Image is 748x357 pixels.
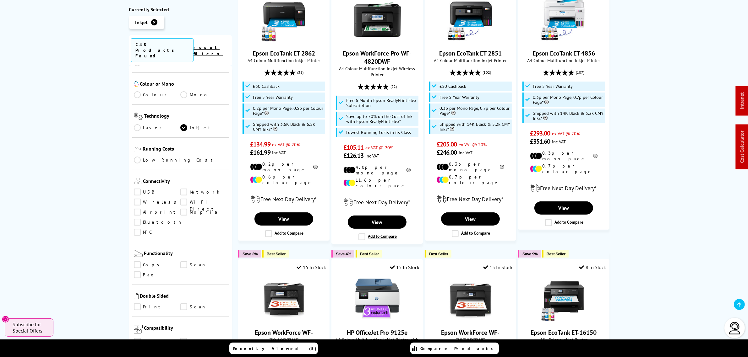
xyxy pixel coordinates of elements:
[144,325,227,335] span: Compatibility
[428,57,513,63] span: A4 Colour Multifunction Inkjet Printer
[134,189,181,195] a: USB
[540,38,587,44] a: Epson EcoTank ET-4856
[440,122,510,132] span: Shipped with 14K Black & 5.2k CMY Inks*
[253,95,293,100] span: Free 5 Year Warranty
[447,275,494,322] img: Epson WorkForce WF-7830DTWF
[180,199,227,205] a: Wi-Fi Direct
[272,150,286,156] span: inc VAT
[452,230,490,237] label: Add to Compare
[134,157,227,163] a: Low Running Cost
[335,337,419,349] span: A4 Colour Multifunction Inkjet Printer with HP Plus
[135,19,148,25] span: Inkjet
[729,322,741,334] img: user-headset-light.svg
[440,106,510,116] span: 0.3p per Mono Page, 0.7p per Colour Page*
[134,124,181,131] a: Laser
[180,261,227,268] a: Scan
[343,177,411,189] li: 11.6p per colour page
[272,141,300,147] span: ex VAT @ 20%
[253,106,324,116] span: 0.2p per Mono Page, 0.5p per Colour Page*
[540,317,587,323] a: Epson EcoTank ET-16150
[250,174,318,185] li: 0.6p per colour page
[180,338,227,345] a: Mac
[194,45,223,56] a: reset filters
[267,252,286,256] span: Best Seller
[531,328,597,337] a: Epson EcoTank ET-16150
[343,164,411,176] li: 4.0p per mono page
[552,139,566,145] span: inc VAT
[437,174,504,185] li: 0.7p per colour page
[440,95,479,100] span: Free 5 Year Warranty
[134,338,181,345] a: Windows
[532,49,595,57] a: Epson EcoTank ET-4856
[134,303,181,310] a: Print
[140,293,227,300] span: Double Sided
[429,252,448,256] span: Best Seller
[365,153,379,159] span: inc VAT
[134,91,181,98] a: Colour
[530,137,550,146] span: £351.60
[144,113,227,121] span: Technology
[255,328,313,345] a: Epson WorkForce WF-7840DTWF
[238,250,261,258] button: Save 3%
[441,328,500,345] a: Epson WorkForce WF-7830DTWF
[576,67,585,78] span: (107)
[343,143,364,152] span: £105.11
[440,84,466,89] span: £50 Cashback
[134,325,143,333] img: Compatibility
[437,161,504,173] li: 0.3p per mono page
[354,38,401,44] a: Epson WorkForce Pro WF-4820DWF
[437,148,457,157] span: £246.00
[437,140,457,148] span: £205.00
[134,178,142,184] img: Connectivity
[143,146,227,153] span: Running Costs
[521,337,606,343] span: A3+ Colour Inkjet Printer
[354,317,401,323] a: HP OfficeJet Pro 9125e
[348,216,406,229] a: View
[260,317,308,323] a: Epson WorkForce WF-7840DTWF
[356,250,382,258] button: Best Seller
[459,150,472,156] span: inc VAT
[425,250,451,258] button: Best Seller
[254,212,313,226] a: View
[336,252,351,256] span: Save 4%
[260,38,308,44] a: Epson EcoTank ET-2862
[483,67,491,78] span: (102)
[134,229,181,236] a: NFC
[229,343,318,354] a: Recently Viewed (5)
[552,131,580,136] span: ex VAT @ 20%
[242,190,326,208] div: modal_delivery
[439,49,502,57] a: Epson EcoTank ET-2851
[421,346,497,351] span: Compare Products
[347,328,407,337] a: HP OfficeJet Pro 9125e
[343,152,364,160] span: £126.13
[134,271,181,278] a: Fax
[250,140,270,148] span: £134.99
[410,343,499,354] a: Compare Products
[441,212,500,226] a: View
[358,233,397,240] label: Add to Compare
[346,114,417,124] span: Save up to 70% on the Cost of Ink with Epson ReadyPrint Flex*
[518,250,541,258] button: Save 9%
[144,250,227,258] span: Functionality
[13,321,47,334] span: Subscribe for Special Offers
[545,219,583,226] label: Add to Compare
[521,179,606,197] div: modal_delivery
[335,193,419,211] div: modal_delivery
[533,84,573,89] span: Free 5 Year Warranty
[250,148,270,157] span: £161.99
[134,113,143,120] img: Technology
[180,209,227,216] a: Mopria
[346,130,411,135] span: Lowest Running Costs in its Class
[483,264,513,270] div: 15 In Stock
[250,161,318,173] li: 0.2p per mono page
[542,250,569,258] button: Best Seller
[2,316,9,323] button: Close
[297,67,303,78] span: (38)
[140,81,227,88] span: Colour or Mono
[253,84,280,89] span: £30 Cashback
[447,317,494,323] a: Epson WorkForce WF-7830DTWF
[253,49,315,57] a: Epson EcoTank ET-2862
[134,209,181,216] a: Airprint
[134,81,139,87] img: Colour or Mono
[354,275,401,322] img: HP OfficeJet Pro 9125e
